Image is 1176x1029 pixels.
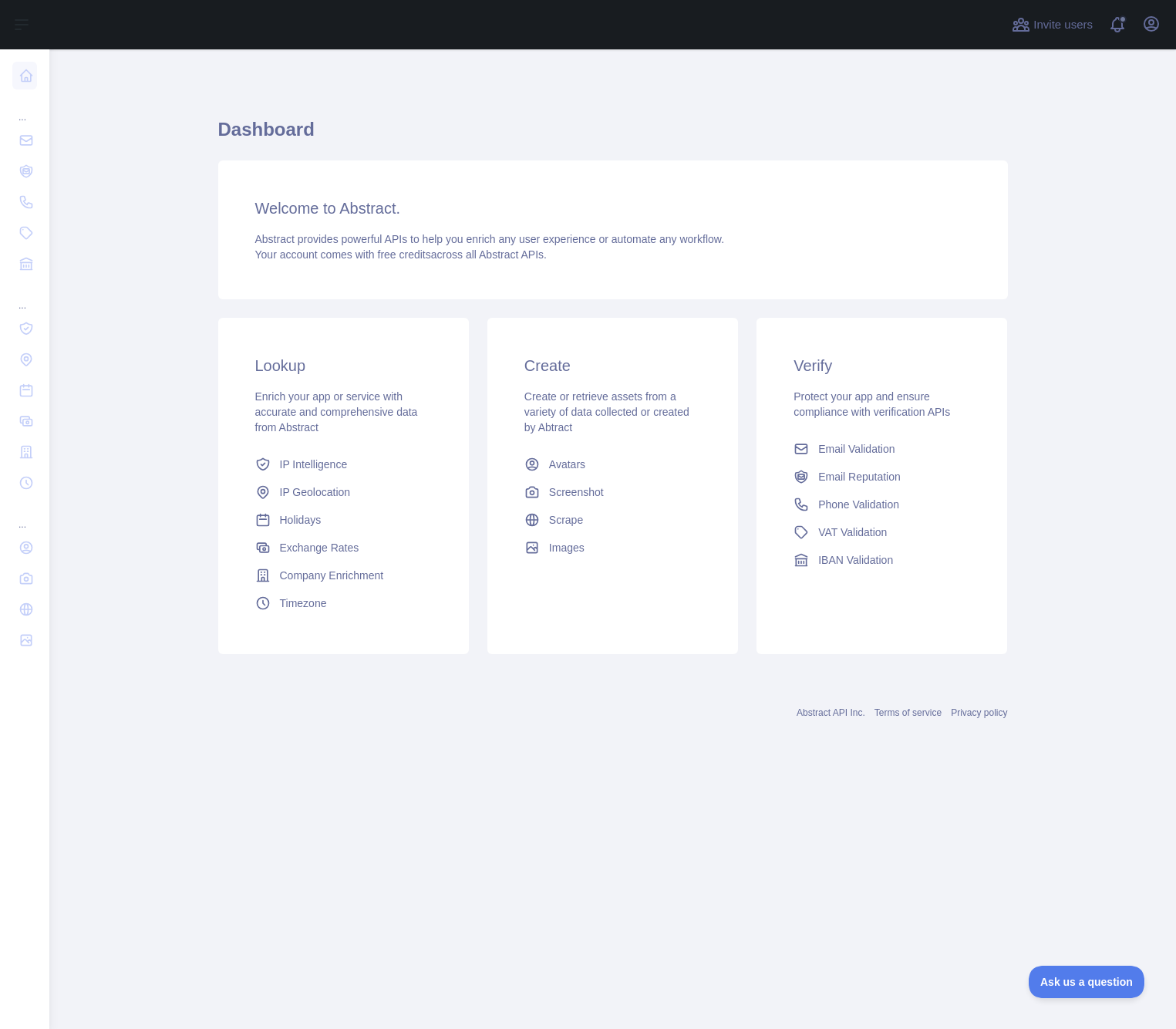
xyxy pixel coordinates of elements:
[280,568,384,583] span: Company Enrichment
[280,457,348,472] span: IP Intelligence
[518,450,707,478] a: Avatars
[255,248,547,261] span: Your account comes with across all Abstract APIs.
[280,595,327,611] span: Timezone
[518,478,707,506] a: Screenshot
[1009,12,1096,37] button: Invite users
[255,197,971,219] h3: Welcome to Abstract.
[255,233,725,245] span: Abstract provides powerful APIs to help you enrich any user experience or automate any workflow.
[280,512,322,528] span: Holidays
[218,117,1008,154] h1: Dashboard
[524,390,689,434] span: Create or retrieve assets from a variety of data collected or created by Abtract
[874,707,942,718] a: Terms of service
[255,390,418,434] span: Enrich your app or service with accurate and comprehensive data from Abstract
[818,497,899,512] span: Phone Validation
[12,500,37,531] div: ...
[818,441,895,457] span: Email Validation
[249,562,438,589] a: Company Enrichment
[549,512,583,528] span: Scrape
[787,463,976,491] a: Email Reputation
[378,248,431,261] span: free credits
[818,525,887,540] span: VAT Validation
[787,491,976,518] a: Phone Validation
[524,355,701,376] h3: Create
[518,506,707,534] a: Scrape
[249,589,438,617] a: Timezone
[12,93,37,123] div: ...
[818,469,901,484] span: Email Reputation
[797,707,865,718] a: Abstract API Inc.
[518,534,707,562] a: Images
[549,457,585,472] span: Avatars
[1029,966,1145,998] iframe: Toggle Customer Support
[787,546,976,574] a: IBAN Validation
[249,478,438,506] a: IP Geolocation
[818,552,893,568] span: IBAN Validation
[249,450,438,478] a: IP Intelligence
[794,355,970,376] h3: Verify
[12,281,37,312] div: ...
[280,540,359,555] span: Exchange Rates
[549,484,604,500] span: Screenshot
[787,518,976,546] a: VAT Validation
[951,707,1007,718] a: Privacy policy
[1033,16,1093,34] span: Invite users
[249,506,438,534] a: Holidays
[255,355,432,376] h3: Lookup
[280,484,351,500] span: IP Geolocation
[787,435,976,463] a: Email Validation
[249,534,438,562] a: Exchange Rates
[794,390,950,418] span: Protect your app and ensure compliance with verification APIs
[549,540,585,555] span: Images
